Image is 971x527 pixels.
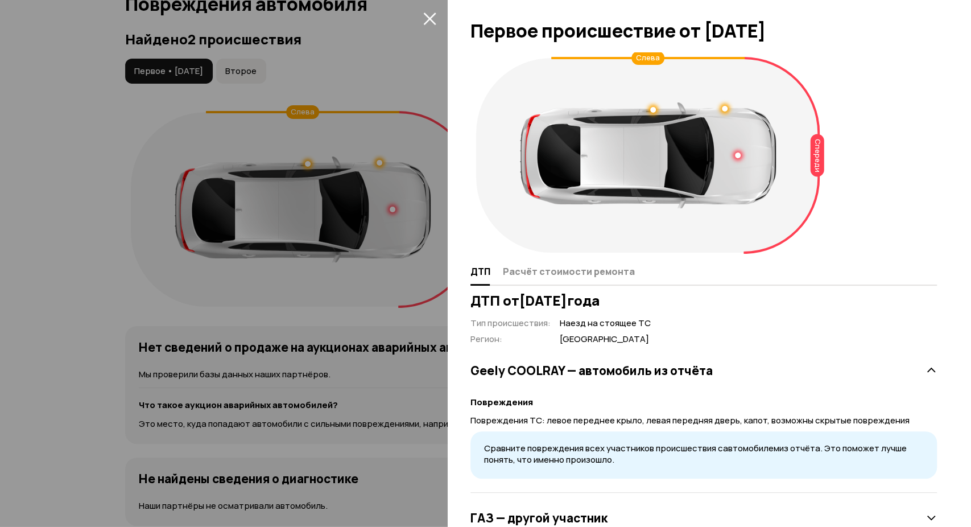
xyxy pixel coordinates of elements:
[560,318,651,330] span: Наезд на стоящее ТС
[631,51,664,65] div: Слева
[470,363,713,378] h3: Geely COOLRAY — автомобиль из отчёта
[470,317,551,329] span: Тип происшествия :
[470,414,937,427] p: Повреждения ТС: левое переднее крыло, левая передняя дверь, капот, возможны скрытые повреждения
[484,442,907,466] span: Сравните повреждения всех участников происшествия с автомобилем из отчёта. Это поможет лучше поня...
[560,334,651,345] span: [GEOGRAPHIC_DATA]
[811,134,824,177] div: Спереди
[470,510,608,525] h3: ГАЗ — другой участник
[470,396,533,408] strong: Повреждения
[470,293,937,308] h3: ДТП от [DATE] года
[470,266,490,277] span: ДТП
[420,9,439,27] button: закрыть
[503,266,635,277] span: Расчёт стоимости ремонта
[470,333,502,345] span: Регион :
